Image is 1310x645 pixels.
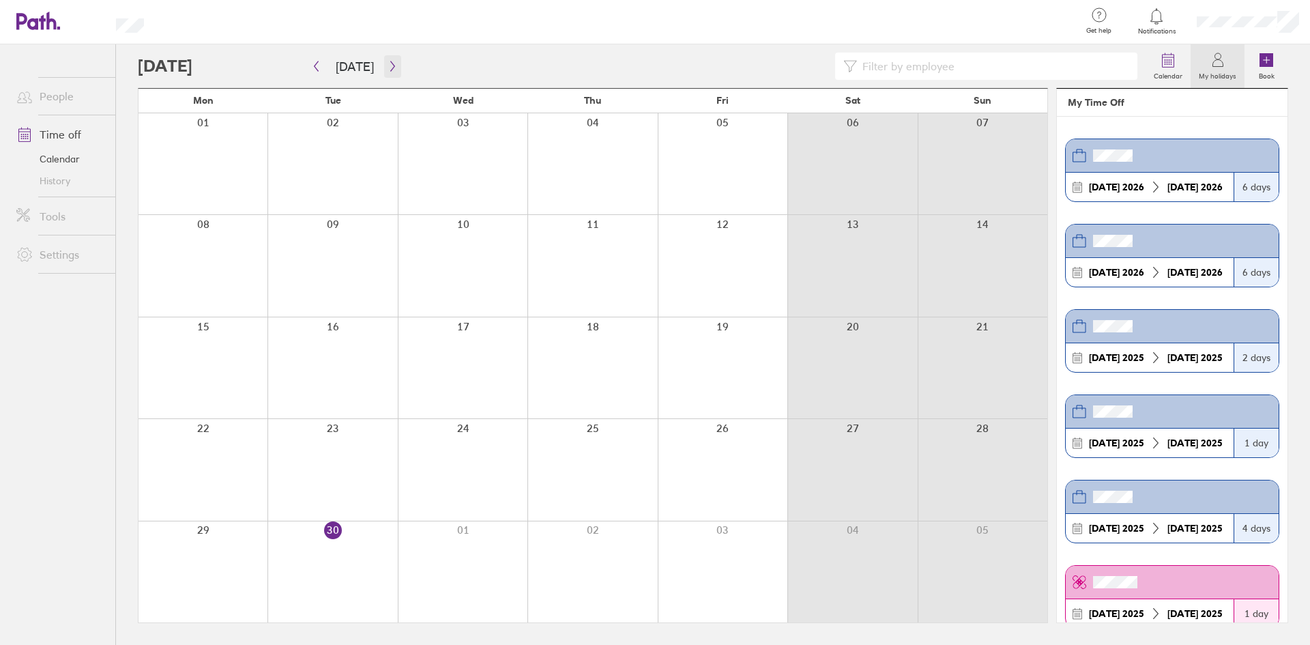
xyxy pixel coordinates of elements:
div: 2 days [1234,343,1279,372]
div: 1 day [1234,599,1279,628]
a: [DATE] 2026[DATE] 20266 days [1065,139,1279,202]
div: 6 days [1234,258,1279,287]
a: [DATE] 2025[DATE] 20251 day [1065,395,1279,458]
button: [DATE] [325,55,385,78]
span: Sun [974,95,991,106]
a: [DATE] 2026[DATE] 20266 days [1065,224,1279,287]
span: Get help [1077,27,1121,35]
label: Calendar [1146,68,1191,81]
a: Book [1244,44,1288,88]
div: 2025 [1162,608,1228,619]
a: History [5,170,115,192]
div: 2026 [1083,267,1150,278]
span: Thu [584,95,601,106]
strong: [DATE] [1089,522,1120,534]
div: 2026 [1083,182,1150,192]
div: 2025 [1083,438,1150,448]
header: My Time Off [1057,89,1287,117]
span: Sat [845,95,860,106]
strong: [DATE] [1089,266,1120,278]
strong: [DATE] [1089,437,1120,449]
a: People [5,83,115,110]
a: Notifications [1135,7,1179,35]
strong: [DATE] [1167,181,1198,193]
strong: [DATE] [1167,522,1198,534]
a: [DATE] 2025[DATE] 20252 days [1065,309,1279,373]
div: 2025 [1162,438,1228,448]
span: Wed [453,95,474,106]
div: 2025 [1083,608,1150,619]
strong: [DATE] [1167,607,1198,620]
a: Calendar [1146,44,1191,88]
strong: [DATE] [1167,352,1198,364]
a: Settings [5,241,115,268]
span: Mon [193,95,214,106]
span: Notifications [1135,27,1179,35]
strong: [DATE] [1089,181,1120,193]
a: My holidays [1191,44,1244,88]
strong: [DATE] [1089,607,1120,620]
div: 2026 [1162,267,1228,278]
strong: [DATE] [1089,352,1120,364]
label: My holidays [1191,68,1244,81]
div: 2025 [1162,352,1228,363]
a: [DATE] 2025[DATE] 20251 day [1065,565,1279,629]
a: Tools [5,203,115,230]
span: Fri [716,95,729,106]
a: Calendar [5,148,115,170]
div: 2025 [1083,352,1150,363]
strong: [DATE] [1167,437,1198,449]
span: Tue [325,95,341,106]
input: Filter by employee [857,53,1129,79]
div: 2025 [1162,523,1228,534]
label: Book [1251,68,1283,81]
a: [DATE] 2025[DATE] 20254 days [1065,480,1279,543]
div: 6 days [1234,173,1279,201]
div: 2026 [1162,182,1228,192]
strong: [DATE] [1167,266,1198,278]
div: 4 days [1234,514,1279,543]
div: 2025 [1083,523,1150,534]
a: Time off [5,121,115,148]
div: 1 day [1234,429,1279,457]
